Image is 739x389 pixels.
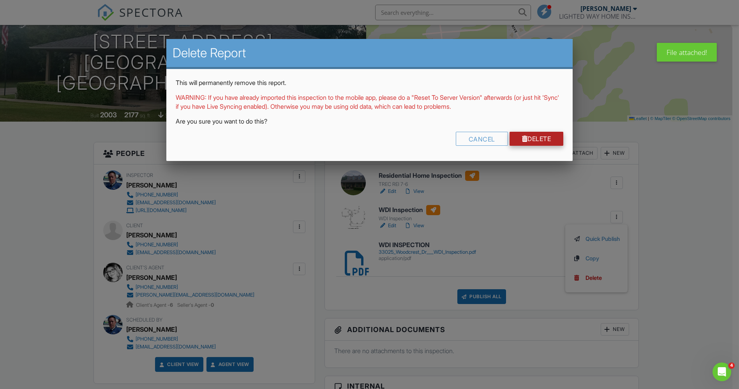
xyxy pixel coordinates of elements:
[176,117,563,126] p: Are you sure you want to do this?
[728,362,735,369] span: 4
[510,132,564,146] a: Delete
[173,45,566,61] h2: Delete Report
[713,362,731,381] iframe: Intercom live chat
[176,78,563,87] p: This will permanently remove this report.
[176,93,563,111] p: WARNING: If you have already imported this inspection to the mobile app, please do a "Reset To Se...
[456,132,508,146] div: Cancel
[657,43,717,62] div: File attached!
